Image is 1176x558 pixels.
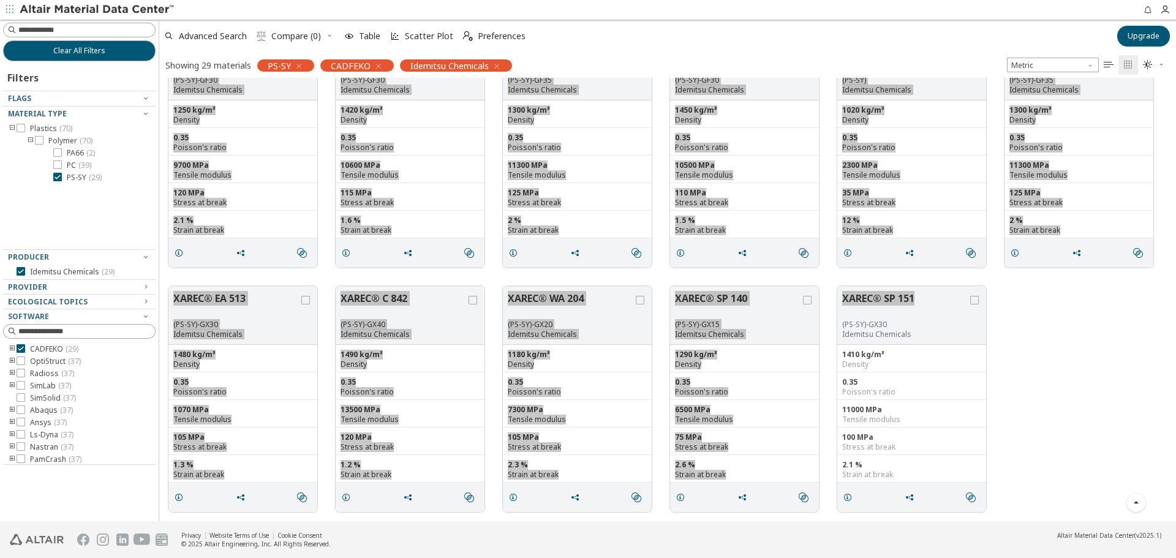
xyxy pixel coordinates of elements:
[341,216,480,225] div: 1.6 %
[508,460,647,470] div: 2.3 %
[173,225,312,235] div: Strain at break
[173,360,312,369] div: Density
[341,198,480,208] div: Stress at break
[508,350,647,360] div: 1180 kg/m³
[3,91,156,106] button: Flags
[181,540,331,548] div: © 2025 Altair Engineering, Inc. All Rights Reserved.
[1057,531,1134,540] span: Altair Material Data Center
[1128,31,1159,41] span: Upgrade
[508,330,633,339] p: Idemitsu Chemicals
[1009,225,1148,235] div: Strain at break
[508,405,647,415] div: 7300 MPa
[675,105,814,115] div: 1450 kg/m³
[503,241,529,265] button: Details
[53,46,105,56] span: Clear All Filters
[54,417,67,428] span: ( 37 )
[173,105,312,115] div: 1250 kg/m³
[675,350,814,360] div: 1290 kg/m³
[398,241,423,265] button: Share
[1007,58,1099,72] div: Unit System
[341,105,480,115] div: 1420 kg/m³
[842,377,981,387] div: 0.35
[30,124,72,134] span: Plastics
[159,78,1176,521] div: grid
[842,405,981,415] div: 11000 MPa
[1057,531,1161,540] div: (v2025.1)
[67,173,102,183] span: PS-SY
[675,133,814,143] div: 0.35
[626,241,652,265] button: Similar search
[675,460,814,470] div: 2.6 %
[675,291,801,320] button: XAREC® SP 140
[842,105,981,115] div: 1020 kg/m³
[1009,198,1148,208] div: Stress at break
[675,320,801,330] div: (PS-SY)-GX15
[960,241,986,265] button: Similar search
[675,377,814,387] div: 0.35
[675,387,814,397] div: Poisson's ratio
[292,485,317,510] button: Similar search
[68,356,81,366] span: ( 37 )
[842,470,981,480] div: Strain at break
[3,280,156,295] button: Provider
[1009,75,1135,85] div: (PS-SY)-GF35
[179,32,247,40] span: Advanced Search
[675,160,814,170] div: 10500 MPa
[842,188,981,198] div: 35 MPa
[8,311,49,322] span: Software
[297,492,307,502] i: 
[1009,170,1148,180] div: Tensile modulus
[842,415,981,424] div: Tensile modulus
[842,198,981,208] div: Stress at break
[59,123,72,134] span: ( 70 )
[341,291,466,320] button: XAREC® C 842
[842,170,981,180] div: Tensile modulus
[336,241,361,265] button: Details
[341,170,480,180] div: Tensile modulus
[341,115,480,125] div: Density
[341,143,480,153] div: Poisson's ratio
[463,31,473,41] i: 
[30,418,67,428] span: Ansys
[30,381,71,391] span: SimLab
[1009,105,1148,115] div: 1300 kg/m³
[459,485,484,510] button: Similar search
[173,442,312,452] div: Stress at break
[842,320,968,330] div: (PS-SY)-GX30
[3,250,156,265] button: Producer
[173,143,312,153] div: Poisson's ratio
[341,320,466,330] div: (PS-SY)-GX40
[842,460,981,470] div: 2.1 %
[26,136,35,146] i: toogle group
[675,225,814,235] div: Strain at break
[799,248,809,258] i: 
[3,295,156,309] button: Ecological Topics
[102,266,115,277] span: ( 29 )
[173,350,312,360] div: 1480 kg/m³
[341,350,480,360] div: 1490 kg/m³
[508,75,633,85] div: (PS-SY)-GF35
[341,360,480,369] div: Density
[173,405,312,415] div: 1070 MPa
[842,442,981,452] div: Stress at break
[842,216,981,225] div: 12 %
[89,172,102,183] span: ( 29 )
[341,415,480,424] div: Tensile modulus
[1009,160,1148,170] div: 11300 MPa
[508,160,647,170] div: 11300 MPa
[69,454,81,464] span: ( 37 )
[732,485,758,510] button: Share
[405,32,453,40] span: Scatter Plot
[1009,115,1148,125] div: Density
[478,32,526,40] span: Preferences
[8,430,17,440] i: toogle group
[173,216,312,225] div: 2.1 %
[341,75,466,85] div: (PS-SY)-GF30
[1118,55,1138,75] button: Tile View
[960,485,986,510] button: Similar search
[631,248,641,258] i: 
[86,148,95,158] span: ( 2 )
[508,225,647,235] div: Strain at break
[8,369,17,379] i: toogle group
[30,356,81,366] span: OptiStruct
